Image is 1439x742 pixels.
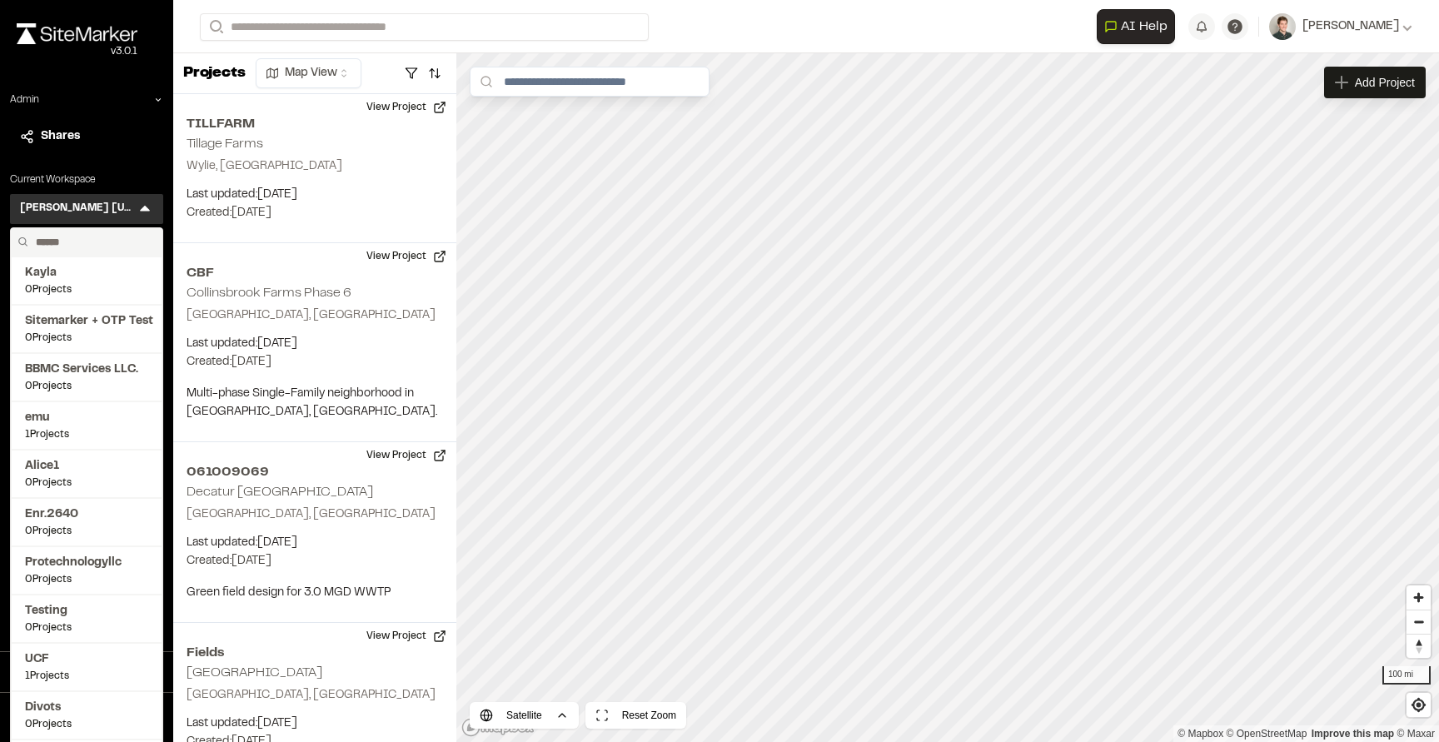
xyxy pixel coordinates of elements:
[25,457,148,491] a: Alice10Projects
[187,385,443,421] p: Multi-phase Single-Family neighborhood in [GEOGRAPHIC_DATA], [GEOGRAPHIC_DATA].
[25,505,148,524] span: Enr.2640
[17,23,137,44] img: rebrand.png
[25,650,148,669] span: UCF
[1407,635,1431,658] span: Reset bearing to north
[25,699,148,732] a: Divots0Projects
[1382,666,1431,685] div: 100 mi
[356,442,456,469] button: View Project
[1097,9,1175,44] button: Open AI Assistant
[1407,610,1431,634] button: Zoom out
[461,718,535,737] a: Mapbox logo
[1097,9,1182,44] div: Open AI Assistant
[20,127,153,146] a: Shares
[1407,693,1431,717] button: Find my location
[1227,728,1307,740] a: OpenStreetMap
[25,650,148,684] a: UCF1Projects
[187,715,443,733] p: Last updated: [DATE]
[1302,17,1399,36] span: [PERSON_NAME]
[25,554,148,572] span: Protechnologyllc
[187,306,443,325] p: [GEOGRAPHIC_DATA], [GEOGRAPHIC_DATA]
[25,264,148,282] span: Kayla
[183,62,246,85] p: Projects
[25,602,148,620] span: Testing
[1407,585,1431,610] button: Zoom in
[187,157,443,176] p: Wylie, [GEOGRAPHIC_DATA]
[17,44,137,59] div: Oh geez...please don't...
[200,13,230,41] button: Search
[585,702,686,729] button: Reset Zoom
[25,699,148,717] span: Divots
[20,201,137,217] h3: [PERSON_NAME] [US_STATE]
[25,409,148,427] span: emu
[25,669,148,684] span: 1 Projects
[25,331,148,346] span: 0 Projects
[25,524,148,539] span: 0 Projects
[1407,610,1431,634] span: Zoom out
[25,264,148,297] a: Kayla0Projects
[25,361,148,394] a: BBMC Services LLC.0Projects
[187,263,443,283] h2: CBF
[187,552,443,570] p: Created: [DATE]
[25,717,148,732] span: 0 Projects
[187,114,443,134] h2: TILLFARM
[1178,728,1223,740] a: Mapbox
[25,409,148,442] a: emu1Projects
[10,92,39,107] p: Admin
[456,53,1439,742] canvas: Map
[25,312,148,331] span: Sitemarker + OTP Test
[187,667,322,679] h2: [GEOGRAPHIC_DATA]
[187,486,373,498] h2: Decatur [GEOGRAPHIC_DATA]
[1407,634,1431,658] button: Reset bearing to north
[187,686,443,705] p: [GEOGRAPHIC_DATA], [GEOGRAPHIC_DATA]
[356,94,456,121] button: View Project
[41,127,80,146] span: Shares
[25,427,148,442] span: 1 Projects
[187,643,443,663] h2: Fields
[187,287,351,299] h2: Collinsbrook Farms Phase 6
[1121,17,1168,37] span: AI Help
[1269,13,1296,40] img: User
[187,505,443,524] p: [GEOGRAPHIC_DATA], [GEOGRAPHIC_DATA]
[25,572,148,587] span: 0 Projects
[1312,728,1394,740] a: Map feedback
[25,312,148,346] a: Sitemarker + OTP Test0Projects
[187,204,443,222] p: Created: [DATE]
[187,353,443,371] p: Created: [DATE]
[25,476,148,491] span: 0 Projects
[1397,728,1435,740] a: Maxar
[1355,74,1415,91] span: Add Project
[356,243,456,270] button: View Project
[356,623,456,650] button: View Project
[25,602,148,635] a: Testing0Projects
[187,462,443,482] h2: 061009069
[25,505,148,539] a: Enr.26400Projects
[187,186,443,204] p: Last updated: [DATE]
[10,172,163,187] p: Current Workspace
[470,702,579,729] button: Satellite
[25,457,148,476] span: Alice1
[25,554,148,587] a: Protechnologyllc0Projects
[25,361,148,379] span: BBMC Services LLC.
[187,534,443,552] p: Last updated: [DATE]
[187,138,263,150] h2: Tillage Farms
[25,379,148,394] span: 0 Projects
[187,584,443,602] p: Green field design for 3.0 MGD WWTP
[187,335,443,353] p: Last updated: [DATE]
[25,282,148,297] span: 0 Projects
[1269,13,1412,40] button: [PERSON_NAME]
[25,620,148,635] span: 0 Projects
